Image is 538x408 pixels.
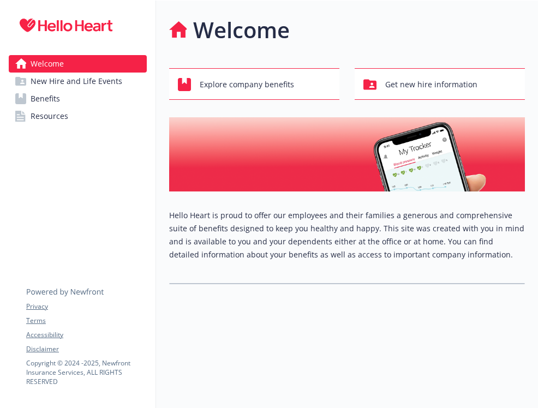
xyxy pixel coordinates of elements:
a: New Hire and Life Events [9,73,147,90]
span: Welcome [31,55,64,73]
a: Welcome [9,55,147,73]
button: Explore company benefits [169,68,339,100]
span: Resources [31,107,68,125]
span: Explore company benefits [200,74,294,95]
h1: Welcome [193,14,290,46]
p: Copyright © 2024 - 2025 , Newfront Insurance Services, ALL RIGHTS RESERVED [26,358,146,386]
a: Terms [26,316,146,326]
a: Resources [9,107,147,125]
span: Get new hire information [385,74,477,95]
button: Get new hire information [355,68,525,100]
a: Disclaimer [26,344,146,354]
span: Benefits [31,90,60,107]
a: Privacy [26,302,146,311]
a: Accessibility [26,330,146,340]
img: overview page banner [169,117,525,191]
a: Benefits [9,90,147,107]
span: New Hire and Life Events [31,73,122,90]
p: Hello Heart is proud to offer our employees and their families a generous and comprehensive suite... [169,209,525,261]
